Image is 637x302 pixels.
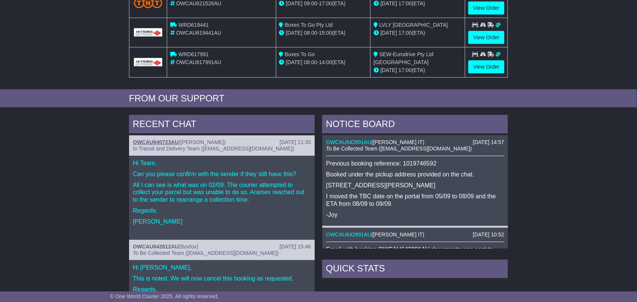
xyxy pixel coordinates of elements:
[129,115,315,135] div: RECENT CHAT
[133,170,311,178] p: Can you please confirm with the sender if they still have this?
[133,244,311,250] div: ( )
[285,22,333,28] span: Boxes To Go Pty Ltd
[133,250,278,256] span: To Be Collected Team ([EMAIL_ADDRESS][DOMAIN_NAME])
[399,30,412,36] span: 17:00
[326,139,371,145] a: OWCAU642891AU
[304,59,317,65] span: 08:00
[468,2,505,15] a: View Order
[326,182,504,189] p: [STREET_ADDRESS][PERSON_NAME]
[326,211,504,218] p: -Joy
[374,29,462,37] div: (ETA)
[322,280,508,299] td: Deliveries
[304,30,317,36] span: 08:00
[373,139,423,145] span: [PERSON_NAME] IT
[468,31,505,44] a: View Order
[280,139,311,146] div: [DATE] 11:30
[380,0,397,6] span: [DATE]
[319,59,332,65] span: 14:00
[133,286,311,300] p: Regards, Joy
[286,59,303,65] span: [DATE]
[326,246,504,260] p: Email with booking OWCAU642891AU documents was sent to [EMAIL_ADDRESS][DOMAIN_NAME].
[326,231,504,238] div: ( )
[319,30,332,36] span: 15:00
[322,115,508,135] div: NOTICE BOARD
[133,139,178,145] a: OWCAU640723AU
[326,139,504,146] div: ( )
[176,59,222,65] span: OWCAU617991AU
[285,51,315,57] span: Boxes To Go
[326,146,472,152] span: To Be Collected Team ([EMAIL_ADDRESS][DOMAIN_NAME])
[133,181,311,203] p: All I can see is what was on 02/09. The courier attempted to collect your parcel but was unable t...
[322,260,508,280] div: Quick Stats
[473,139,504,146] div: [DATE] 14:57
[399,67,412,73] span: 17:00
[468,60,505,74] a: View Order
[399,0,412,6] span: 17:00
[280,244,311,250] div: [DATE] 15:46
[178,22,209,28] span: WRD619441
[178,51,209,57] span: WRD617991
[134,58,162,66] img: GetCarrierServiceLogo
[326,171,504,178] p: Booked under the pickup address provided on the chat.
[133,275,311,282] p: This is noted. We will now cancel this booking as requested.
[304,0,317,6] span: 09:00
[133,159,311,167] p: Hi Team,
[286,0,303,6] span: [DATE]
[286,30,303,36] span: [DATE]
[133,207,311,214] p: Regards,
[133,218,311,225] p: [PERSON_NAME]
[133,244,178,250] a: OWCAU642612AU
[374,51,434,65] span: SEW-Eurodrive Pty Ltd [GEOGRAPHIC_DATA]
[373,231,423,238] span: [PERSON_NAME] IT
[473,231,504,238] div: [DATE] 10:52
[133,146,294,152] span: In Transit and Delivery Team ([EMAIL_ADDRESS][DOMAIN_NAME])
[326,231,371,238] a: OWCAU642891AU
[110,293,219,299] span: © One World Courier 2025. All rights reserved.
[134,28,162,37] img: GetCarrierServiceLogo
[374,66,462,74] div: (ETA)
[176,30,222,36] span: OWCAU619441AU
[133,139,311,146] div: ( )
[380,67,397,73] span: [DATE]
[129,93,508,104] div: FROM OUR SUPPORT
[379,22,448,28] span: LVLY [GEOGRAPHIC_DATA]
[279,29,368,37] div: - (ETA)
[326,160,504,167] p: Previous booking reference: 1019746592
[180,139,224,145] span: [PERSON_NAME]
[279,58,368,66] div: - (ETA)
[176,0,222,6] span: OWCAU621526AU
[380,30,397,36] span: [DATE]
[319,0,332,6] span: 17:00
[133,264,311,271] p: Hi [PERSON_NAME],
[326,193,504,207] p: I moved the TBC date on the portal from 05/09 to 08/09 and the ETA from 08/09 to 09/09.
[180,244,197,250] span: Boxfox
